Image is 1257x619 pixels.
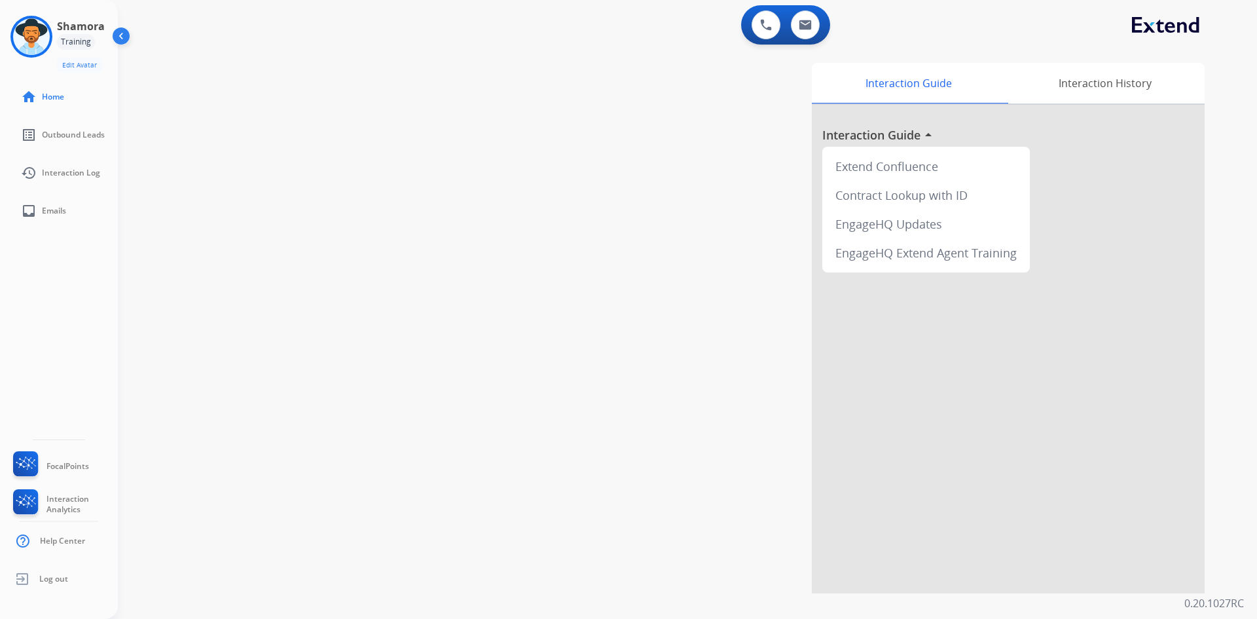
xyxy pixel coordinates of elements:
[1005,63,1205,103] div: Interaction History
[39,574,68,584] span: Log out
[46,461,89,472] span: FocalPoints
[21,165,37,181] mat-icon: history
[21,203,37,219] mat-icon: inbox
[10,489,118,519] a: Interaction Analytics
[21,89,37,105] mat-icon: home
[46,494,118,515] span: Interaction Analytics
[42,168,100,178] span: Interaction Log
[828,238,1025,267] div: EngageHQ Extend Agent Training
[828,210,1025,238] div: EngageHQ Updates
[21,127,37,143] mat-icon: list_alt
[13,18,50,55] img: avatar
[42,206,66,216] span: Emails
[828,152,1025,181] div: Extend Confluence
[42,130,105,140] span: Outbound Leads
[828,181,1025,210] div: Contract Lookup with ID
[1184,595,1244,611] p: 0.20.1027RC
[10,451,89,481] a: FocalPoints
[42,92,64,102] span: Home
[40,536,85,546] span: Help Center
[57,58,102,73] button: Edit Avatar
[57,18,105,34] h3: Shamora
[57,34,95,50] div: Training
[812,63,1005,103] div: Interaction Guide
